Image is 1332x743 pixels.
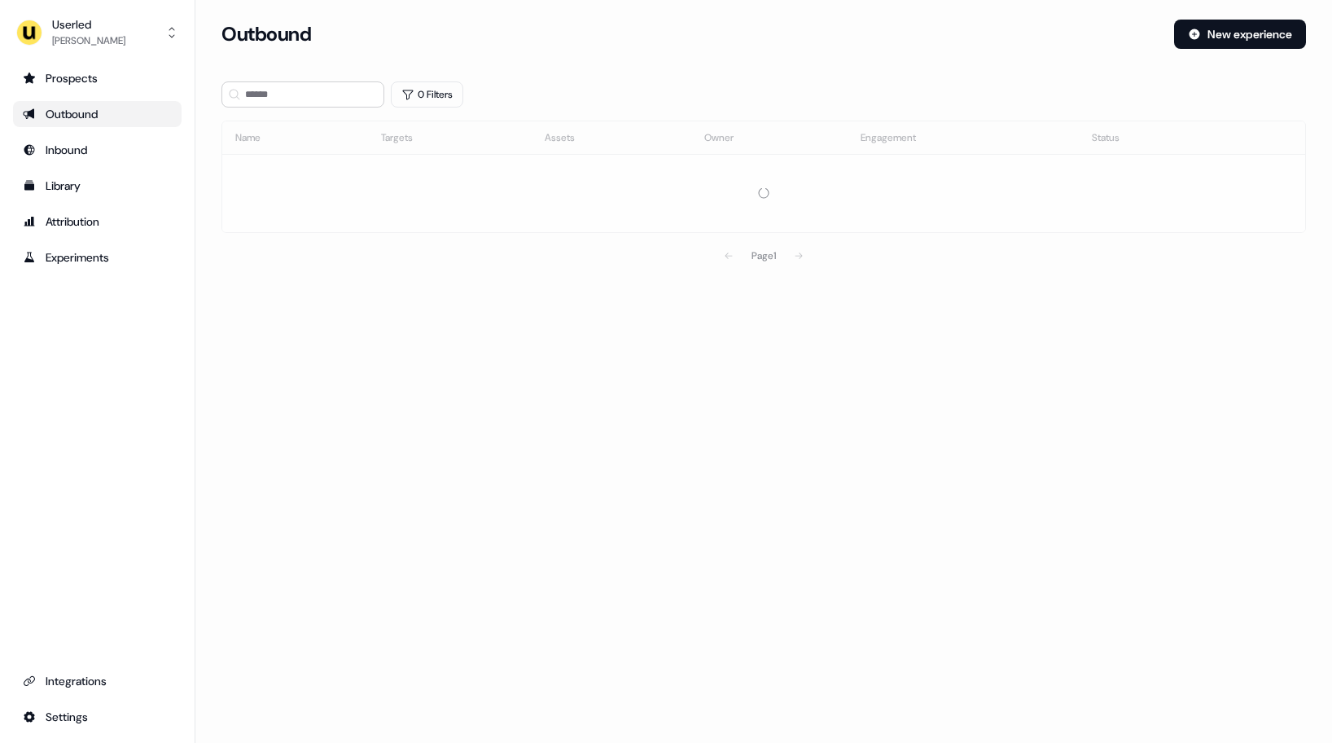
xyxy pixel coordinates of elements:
div: Attribution [23,213,172,230]
div: Library [23,178,172,194]
a: Go to templates [13,173,182,199]
a: Go to integrations [13,704,182,730]
div: [PERSON_NAME] [52,33,125,49]
a: Go to Inbound [13,137,182,163]
button: New experience [1174,20,1306,49]
div: Integrations [23,673,172,689]
div: Settings [23,709,172,725]
div: Experiments [23,249,172,266]
a: Go to attribution [13,209,182,235]
button: Userled[PERSON_NAME] [13,13,182,52]
a: Go to outbound experience [13,101,182,127]
h3: Outbound [221,22,311,46]
div: Prospects [23,70,172,86]
button: 0 Filters [391,81,463,108]
a: Go to integrations [13,668,182,694]
a: Go to experiments [13,244,182,270]
a: Go to prospects [13,65,182,91]
div: Inbound [23,142,172,158]
div: Userled [52,16,125,33]
div: Outbound [23,106,172,122]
